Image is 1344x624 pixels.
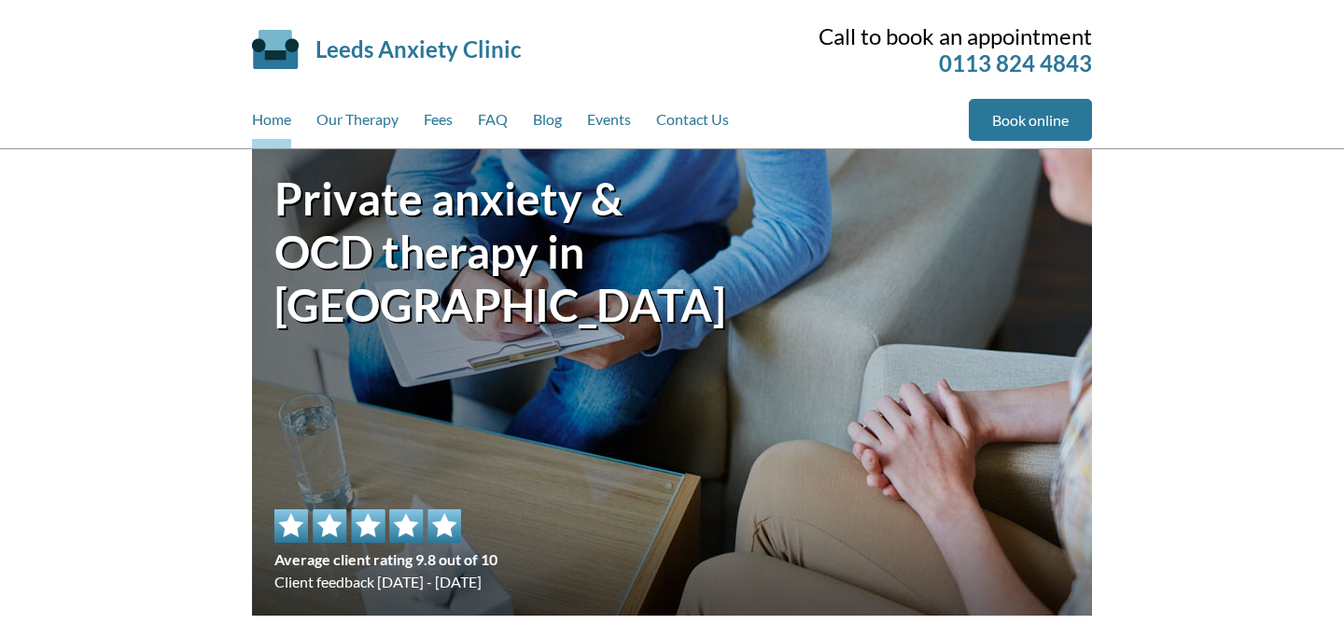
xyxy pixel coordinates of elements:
a: 0113 824 4843 [939,49,1092,76]
a: Blog [533,99,562,148]
a: Our Therapy [316,99,399,148]
img: 5 star rating [274,509,461,543]
a: Book online [969,99,1092,141]
a: Fees [424,99,453,148]
a: Contact Us [656,99,729,148]
h1: Private anxiety & OCD therapy in [GEOGRAPHIC_DATA] [274,172,672,331]
a: Events [587,99,631,148]
a: Home [252,99,291,148]
span: Average client rating 9.8 out of 10 [274,548,497,571]
a: Leeds Anxiety Clinic [315,35,521,62]
a: FAQ [478,99,508,148]
div: Client feedback [DATE] - [DATE] [274,509,497,593]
